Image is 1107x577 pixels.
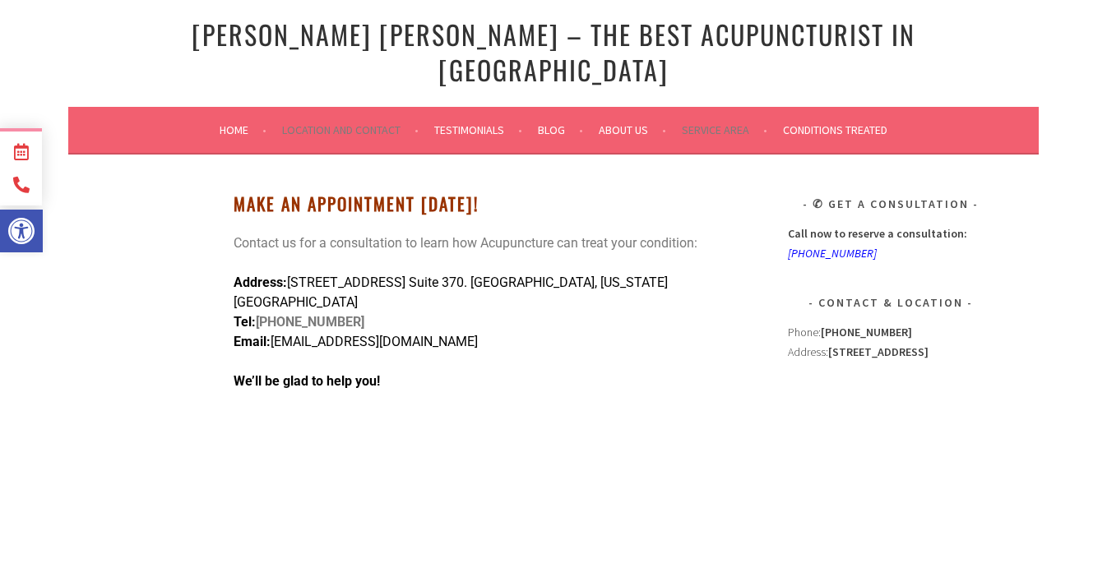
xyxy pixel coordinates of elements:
[234,275,287,290] strong: Address:
[788,246,877,261] a: [PHONE_NUMBER]
[599,120,666,140] a: About Us
[788,194,994,214] h3: ✆ Get A Consultation
[788,322,994,342] div: Phone:
[234,275,668,310] span: [STREET_ADDRESS] Suite 370. [GEOGRAPHIC_DATA], [US_STATE][GEOGRAPHIC_DATA]
[434,120,522,140] a: Testimonials
[788,226,967,241] strong: Call now to reserve a consultation:
[682,120,767,140] a: Service Area
[788,293,994,312] h3: Contact & Location
[828,344,929,359] strong: [STREET_ADDRESS]
[234,334,271,349] strong: Email:
[234,314,364,349] strong: [PHONE_NUMBER]
[271,334,478,349] span: [EMAIL_ADDRESS][DOMAIN_NAME]
[234,373,380,389] strong: We’ll be glad to help you!
[538,120,583,140] a: Blog
[234,314,256,330] span: Tel:
[788,322,994,567] div: Address:
[783,120,887,140] a: Conditions Treated
[192,15,915,89] a: [PERSON_NAME] [PERSON_NAME] – The Best Acupuncturist In [GEOGRAPHIC_DATA]
[282,120,419,140] a: Location and Contact
[220,120,266,140] a: Home
[234,233,743,253] p: Contact us for a consultation to learn how Acupuncture can treat your condition:
[821,325,912,339] strong: [PHONE_NUMBER]
[234,191,479,216] strong: Make An Appointment [DATE]!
